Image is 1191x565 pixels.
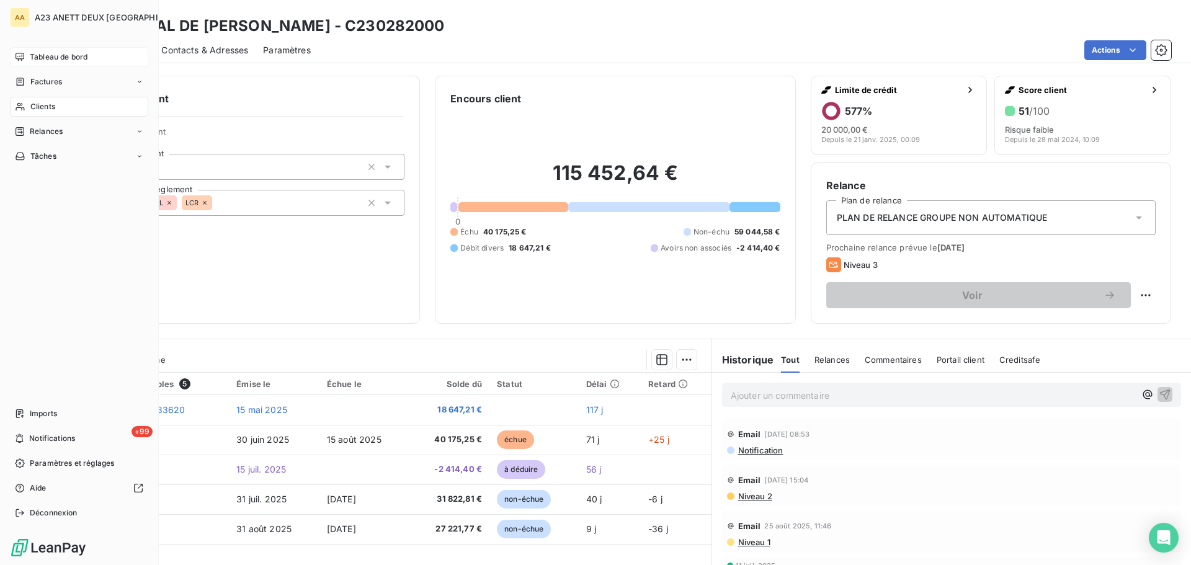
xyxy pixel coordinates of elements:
div: Pièces comptables [97,378,221,389]
button: Score client51/100Risque faibleDepuis le 28 mai 2024, 10:09 [994,76,1171,155]
span: [DATE] 15:04 [764,476,808,484]
span: 15 mai 2025 [236,404,287,415]
div: Open Intercom Messenger [1149,523,1179,553]
span: Email [738,475,761,485]
span: 18 647,21 € [416,404,482,416]
span: PLAN DE RELANCE GROUPE NON AUTOMATIQUE [837,211,1048,224]
span: Paramètres et réglages [30,458,114,469]
span: Limite de crédit [835,85,961,95]
div: Retard [648,379,704,389]
span: Email [738,521,761,531]
span: Contacts & Adresses [161,44,248,56]
span: /100 [1029,105,1050,117]
span: Clients [30,101,55,112]
h3: HOPITAL DE [PERSON_NAME] - C230282000 [109,15,445,37]
span: Niveau 3 [844,260,878,270]
span: -6 j [648,494,662,504]
img: Logo LeanPay [10,538,87,558]
span: Non-échu [694,226,729,238]
span: Commentaires [865,355,922,365]
h6: 577 % [845,105,872,117]
span: Déconnexion [30,507,78,518]
h6: Informations client [75,91,404,106]
span: Factures [30,76,62,87]
span: Depuis le 28 mai 2024, 10:09 [1005,136,1100,143]
span: 117 j [586,404,604,415]
div: Émise le [236,379,312,389]
span: 40 175,25 € [416,434,482,446]
span: 31 juil. 2025 [236,494,287,504]
span: Voir [841,290,1104,300]
button: Actions [1084,40,1146,60]
a: Aide [10,478,148,498]
span: Risque faible [1005,125,1054,135]
span: 30 juin 2025 [236,434,289,445]
span: Notification [737,445,783,455]
div: Délai [586,379,633,389]
span: Aide [30,483,47,494]
span: 15 juil. 2025 [236,464,286,474]
span: 31 août 2025 [236,523,292,534]
input: Ajouter une valeur [212,197,222,208]
span: 40 j [586,494,602,504]
h6: Relance [826,178,1156,193]
span: [DATE] [327,523,356,534]
h2: 115 452,64 € [450,161,780,198]
span: +99 [132,426,153,437]
span: Depuis le 21 janv. 2025, 00:09 [821,136,920,143]
span: 0 [455,216,460,226]
div: Échue le [327,379,401,389]
button: Limite de crédit577%20 000,00 €Depuis le 21 janv. 2025, 00:09 [811,76,988,155]
span: Portail client [937,355,984,365]
span: -36 j [648,523,668,534]
span: Paramètres [263,44,311,56]
span: [DATE] [327,494,356,504]
span: +25 j [648,434,669,445]
span: Propriétés Client [100,127,404,144]
span: LCR [185,199,198,207]
span: Prochaine relance prévue le [826,242,1156,252]
span: Débit divers [460,242,504,254]
span: 20 000,00 € [821,125,868,135]
span: Échu [460,226,478,238]
span: Tableau de bord [30,51,87,63]
span: 15 août 2025 [327,434,381,445]
h6: 51 [1019,105,1050,117]
span: Notifications [29,433,75,444]
span: 18 647,21 € [509,242,551,254]
span: -2 414,40 € [736,242,780,254]
span: Creditsafe [999,355,1041,365]
span: [DATE] [937,242,965,252]
span: à déduire [497,460,545,479]
span: Score client [1019,85,1144,95]
span: échue [497,430,534,449]
span: A23 ANETT DEUX [GEOGRAPHIC_DATA] [35,12,192,22]
span: Tout [781,355,800,365]
span: non-échue [497,490,551,509]
span: -2 414,40 € [416,463,482,476]
span: 71 j [586,434,600,445]
h6: Historique [712,352,774,367]
span: 9 j [586,523,596,534]
button: Voir [826,282,1131,308]
span: 25 août 2025, 11:46 [764,522,831,530]
span: 40 175,25 € [483,226,527,238]
span: Avoirs non associés [661,242,731,254]
span: 5 [179,378,190,389]
div: Solde dû [416,379,482,389]
span: 59 044,58 € [734,226,780,238]
span: Tâches [30,151,56,162]
span: non-échue [497,520,551,538]
span: Imports [30,408,57,419]
span: Relances [30,126,63,137]
div: Statut [497,379,571,389]
div: AA [10,7,30,27]
span: Relances [814,355,850,365]
span: Email [738,429,761,439]
span: Niveau 1 [737,537,770,547]
span: Niveau 2 [737,491,772,501]
h6: Encours client [450,91,521,106]
span: [DATE] 08:53 [764,430,810,438]
span: 56 j [586,464,602,474]
span: 31 822,81 € [416,493,482,505]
